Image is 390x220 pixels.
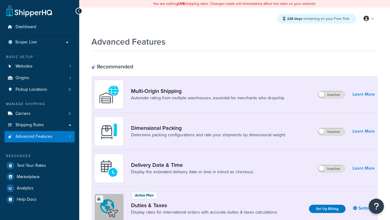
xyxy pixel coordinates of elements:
[16,123,44,128] span: Shipping Rules
[318,91,345,98] label: Inactive
[5,84,75,95] a: Pickup Locations0
[17,197,37,202] span: Help Docs
[318,128,345,135] label: Inactive
[131,162,254,168] a: Delivery Date & Time
[5,84,75,95] li: Pickup Locations
[353,127,375,136] a: Learn More
[16,24,36,30] span: Dashboard
[131,169,254,175] a: Display the estimated delivery date or time in transit as checkout.
[91,63,133,70] div: Recommended
[91,36,165,48] h1: Advanced Features
[5,160,75,171] a: Test Your Rates
[5,108,75,119] a: Carriers3
[369,199,384,214] button: Open Resource Center
[69,75,71,81] span: 1
[16,134,52,139] span: Advanced Features
[131,88,284,94] a: Multi-Origin Shipping
[5,72,75,84] a: Origins1
[287,16,349,21] span: remaining on your Free Trial
[5,101,75,107] div: Manage Shipping
[5,21,75,33] a: Dashboard
[5,72,75,84] li: Origins
[69,87,71,92] span: 0
[69,64,71,69] span: 1
[5,61,75,72] li: Websites
[318,165,345,172] label: Inactive
[309,205,346,213] a: Set Up Billing
[5,131,75,142] a: Advanced Features1
[131,125,285,131] a: Dimensional Packing
[353,204,375,213] a: Settings
[131,132,285,138] a: Determine packing configurations and rate your shipments by dimensional weight
[5,54,75,60] div: Basic Setup
[131,209,277,215] a: Display rates for international orders with accurate duties & taxes calculations
[287,16,302,21] strong: 228 days
[131,95,284,101] a: Automate rating from multiple warehouses, essential for merchants who dropship
[178,1,185,6] b: LIVE
[17,174,40,180] span: Marketplace
[16,111,30,116] span: Carriers
[353,164,375,173] a: Learn More
[69,134,71,139] span: 1
[16,75,29,81] span: Origins
[5,183,75,194] a: Analytics
[17,163,46,168] span: Test Your Rates
[16,87,47,92] span: Pickup Locations
[69,111,71,116] span: 3
[15,40,37,45] span: Scope: Live
[5,153,75,159] div: Resources
[98,158,120,179] img: gfkeb5ejjkALwAAAABJRU5ErkJggg==
[353,90,375,99] a: Learn More
[98,84,120,105] img: WatD5o0RtDAAAAAElFTkSuQmCC
[131,202,277,209] a: Duties & Taxes
[5,194,75,205] a: Help Docs
[17,186,34,191] span: Analytics
[5,131,75,142] li: Advanced Features
[5,61,75,72] a: Websites1
[16,64,33,69] span: Websites
[98,121,120,142] img: DTVBYsAAAAAASUVORK5CYII=
[5,171,75,182] a: Marketplace
[135,193,154,198] p: Active Plan
[5,108,75,119] li: Carriers
[5,119,75,131] a: Shipping Rules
